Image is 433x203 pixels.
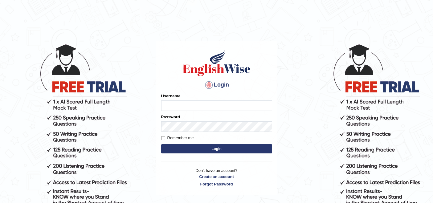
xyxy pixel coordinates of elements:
[161,136,165,140] input: Remember me
[161,93,181,99] label: Username
[161,174,272,180] a: Create an account
[161,135,194,141] label: Remember me
[161,181,272,187] a: Forgot Password
[161,168,272,187] p: Don't have an account?
[182,49,252,77] img: Logo of English Wise sign in for intelligent practice with AI
[161,144,272,153] button: Login
[161,114,180,120] label: Password
[161,80,272,90] h4: Login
